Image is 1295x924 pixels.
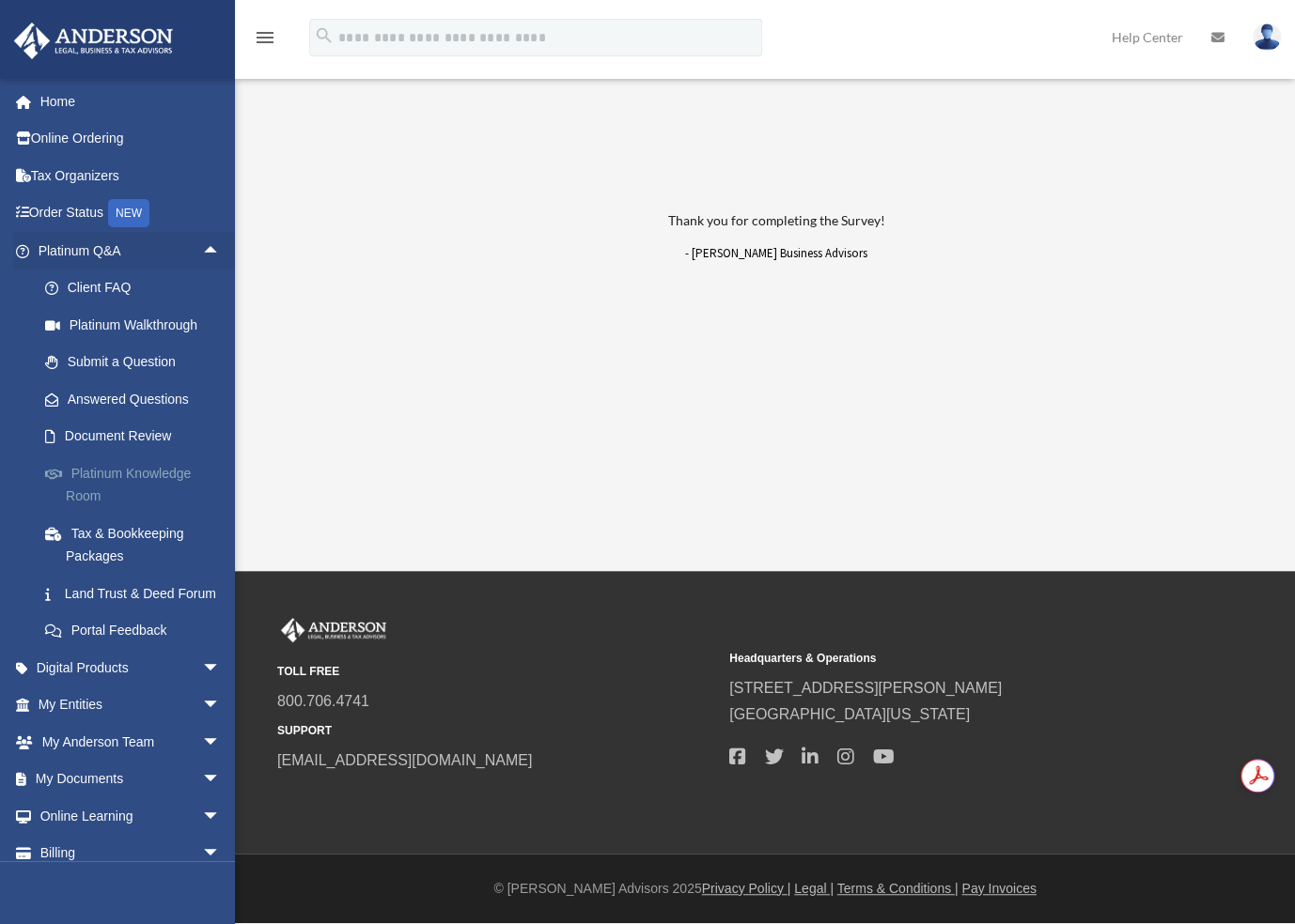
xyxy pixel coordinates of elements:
img: Anderson Advisors Platinum Portal [8,23,179,59]
img: User Pic [1253,23,1281,51]
a: Platinum Q&Aarrow_drop_up [13,232,249,269]
a: My Anderson Teamarrow_drop_down [13,723,249,761]
a: Tax & Bookkeeping Packages [26,515,249,575]
a: 800.706.4741 [277,693,369,709]
a: Submit a Question [26,344,249,381]
a: Online Learningarrow_drop_down [13,797,249,835]
a: Home [13,83,249,120]
h3: Thank you for completing the Survey! [427,211,1126,230]
a: Order StatusNEW [13,194,249,233]
a: Privacy Policy | [702,881,791,896]
a: Digital Productsarrow_drop_down [13,649,249,686]
span: arrow_drop_up [202,232,240,270]
a: Platinum Walkthrough [26,306,249,344]
span: arrow_drop_down [202,649,240,687]
a: Portal Feedback [26,612,249,650]
a: My Entitiesarrow_drop_down [13,686,249,724]
a: Terms & Conditions | [837,881,959,896]
a: [STREET_ADDRESS][PERSON_NAME] [729,680,1002,696]
span: arrow_drop_down [202,835,240,873]
a: My Documentsarrow_drop_down [13,761,249,798]
span: arrow_drop_down [202,761,240,799]
a: Answered Questions [26,380,249,418]
a: Client FAQ [26,269,249,307]
i: menu [254,26,276,49]
a: Online Ordering [13,120,249,158]
img: Anderson Advisors Platinum Portal [277,618,390,642]
small: Headquarters & Operations [729,649,1168,669]
span: arrow_drop_down [202,723,240,762]
a: Document Review [26,418,249,455]
small: TOLL FREE [277,662,716,682]
div: © [PERSON_NAME] Advisors 2025 [235,877,1295,901]
a: Tax Organizers [13,157,249,194]
a: Pay Invoices [961,881,1036,896]
a: Legal | [794,881,834,896]
a: Land Trust & Deed Forum [26,575,249,612]
i: search [314,25,335,46]
small: SUPPORT [277,721,716,741]
a: menu [254,33,276,49]
p: - [PERSON_NAME] Business Advisors [427,243,1126,265]
a: [GEOGRAPHIC_DATA][US_STATE] [729,706,970,722]
span: arrow_drop_down [202,797,240,836]
a: Platinum Knowledge Room [26,454,249,515]
div: NEW [108,199,149,227]
span: arrow_drop_down [202,686,240,725]
a: Billingarrow_drop_down [13,835,249,872]
a: [EMAIL_ADDRESS][DOMAIN_NAME] [277,752,532,768]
